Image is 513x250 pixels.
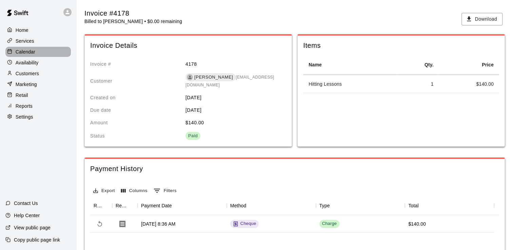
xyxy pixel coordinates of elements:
a: Availability [5,58,71,68]
div: Joe Henke [187,74,193,80]
span: Items [303,41,499,50]
div: Payment Date [138,196,227,215]
strong: Price [482,62,494,67]
div: Paid [188,132,198,139]
strong: Qty. [425,62,434,67]
p: Home [16,27,28,34]
p: Reports [16,103,33,109]
button: Sort [128,201,138,210]
button: Sort [103,201,112,210]
p: Contact Us [14,200,38,207]
div: $140.00 [408,221,426,227]
p: Due date [90,107,185,114]
p: Settings [16,113,33,120]
div: Payment Date [141,196,172,215]
p: Help Center [14,212,40,219]
button: Sort [246,201,256,210]
button: Sort [330,201,339,210]
button: Export [92,186,117,196]
p: Billed to [PERSON_NAME] • $0.00 remaining [84,18,182,25]
a: Retail [5,90,71,100]
div: Method [227,196,316,215]
a: Settings [5,112,71,122]
div: Invoice #4178 [84,9,182,18]
button: Select columns [119,186,149,196]
p: 4178 [185,61,281,68]
div: Oct 14, 2025, 8:36 AM [141,221,175,227]
button: Sort [172,201,181,210]
a: Home [5,25,71,35]
p: Copy public page link [14,236,60,243]
button: Sort [419,201,428,210]
span: Payment History [90,164,499,173]
p: Retail [16,92,28,99]
button: Download Receipt [116,217,129,231]
a: Reports [5,101,71,111]
a: Customers [5,68,71,79]
p: Calendar [16,48,35,55]
strong: Name [309,62,322,67]
button: Show filters [152,185,178,196]
p: [DATE] [185,107,281,114]
p: $ 140.00 [185,119,281,126]
p: Services [16,38,34,44]
p: Status [90,132,185,140]
div: Refund [94,196,103,215]
p: Customer [90,78,185,85]
p: Marketing [16,81,37,88]
div: Receipt [112,196,138,215]
p: Created on [90,94,185,101]
span: [PERSON_NAME] [192,74,236,81]
p: View public page [14,224,51,231]
button: Download [461,13,502,25]
p: Amount [90,119,185,126]
div: Type [319,196,330,215]
div: Refund [90,196,112,215]
div: Method [230,196,246,215]
span: Invoice Details [90,41,281,50]
table: spanning table [303,55,499,93]
p: [DATE] [185,94,281,101]
td: $ 140.00 [439,75,499,93]
p: Invoice # [90,61,185,68]
div: [PERSON_NAME] [185,73,236,81]
p: Customers [16,70,39,77]
div: Charge [322,221,337,227]
td: 1 [397,75,439,93]
div: Total [405,196,494,215]
a: Calendar [5,47,71,57]
a: Services [5,36,71,46]
div: Cheque [233,221,256,227]
div: Type [316,196,405,215]
td: Hitting Lessons [303,75,397,93]
div: Total [408,196,418,215]
p: Availability [16,59,39,66]
div: Receipt [116,196,128,215]
a: Marketing [5,79,71,89]
span: Refund payment [94,218,106,230]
